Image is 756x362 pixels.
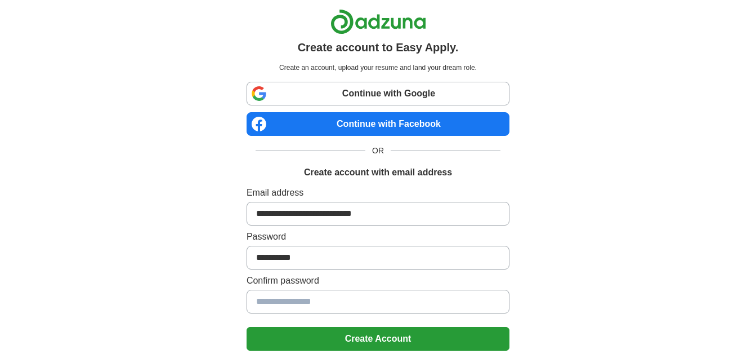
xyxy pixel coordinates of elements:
span: OR [365,145,391,157]
img: Adzuna logo [330,9,426,34]
label: Email address [247,186,509,200]
button: Create Account [247,327,509,351]
label: Confirm password [247,274,509,288]
h1: Create account with email address [304,166,452,179]
a: Continue with Google [247,82,509,105]
h1: Create account to Easy Apply. [298,39,459,56]
p: Create an account, upload your resume and land your dream role. [249,63,507,73]
a: Continue with Facebook [247,112,509,136]
label: Password [247,230,509,244]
